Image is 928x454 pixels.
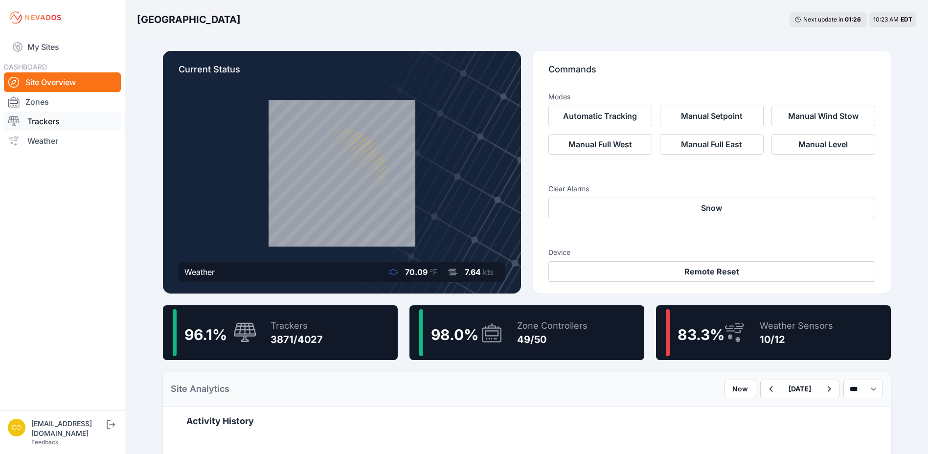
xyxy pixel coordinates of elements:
[430,267,437,277] span: °F
[548,248,875,257] h3: Device
[31,438,59,446] a: Feedback
[4,35,121,59] a: My Sites
[771,106,875,126] button: Manual Wind Stow
[548,134,652,155] button: Manual Full West
[4,72,121,92] a: Site Overview
[517,319,588,333] div: Zone Controllers
[483,267,494,277] span: kts
[873,16,899,23] span: 10:23 AM
[660,134,764,155] button: Manual Full East
[184,266,215,278] div: Weather
[901,16,912,23] span: EDT
[656,305,891,360] a: 83.3%Weather Sensors10/12
[660,106,764,126] button: Manual Setpoint
[760,333,833,346] div: 10/12
[405,267,428,277] span: 70.09
[137,7,241,32] nav: Breadcrumb
[271,319,323,333] div: Trackers
[179,63,505,84] p: Current Status
[548,92,570,102] h3: Modes
[8,419,25,436] img: controlroomoperator@invenergy.com
[171,382,229,396] h2: Site Analytics
[548,63,875,84] p: Commands
[517,333,588,346] div: 49/50
[548,261,875,282] button: Remote Reset
[271,333,323,346] div: 3871/4027
[186,414,867,428] h2: Activity History
[803,16,843,23] span: Next update in
[4,92,121,112] a: Zones
[678,326,724,343] span: 83.3 %
[548,198,875,218] button: Snow
[548,184,875,194] h3: Clear Alarms
[465,267,481,277] span: 7.64
[163,305,398,360] a: 96.1%Trackers3871/4027
[771,134,875,155] button: Manual Level
[431,326,478,343] span: 98.0 %
[4,131,121,151] a: Weather
[781,380,819,398] button: [DATE]
[8,10,63,25] img: Nevados
[760,319,833,333] div: Weather Sensors
[845,16,862,23] div: 01 : 26
[724,380,756,398] button: Now
[548,106,652,126] button: Automatic Tracking
[184,326,227,343] span: 96.1 %
[137,13,241,26] h3: [GEOGRAPHIC_DATA]
[4,112,121,131] a: Trackers
[409,305,644,360] a: 98.0%Zone Controllers49/50
[4,63,47,71] span: DASHBOARD
[31,419,105,438] div: [EMAIL_ADDRESS][DOMAIN_NAME]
